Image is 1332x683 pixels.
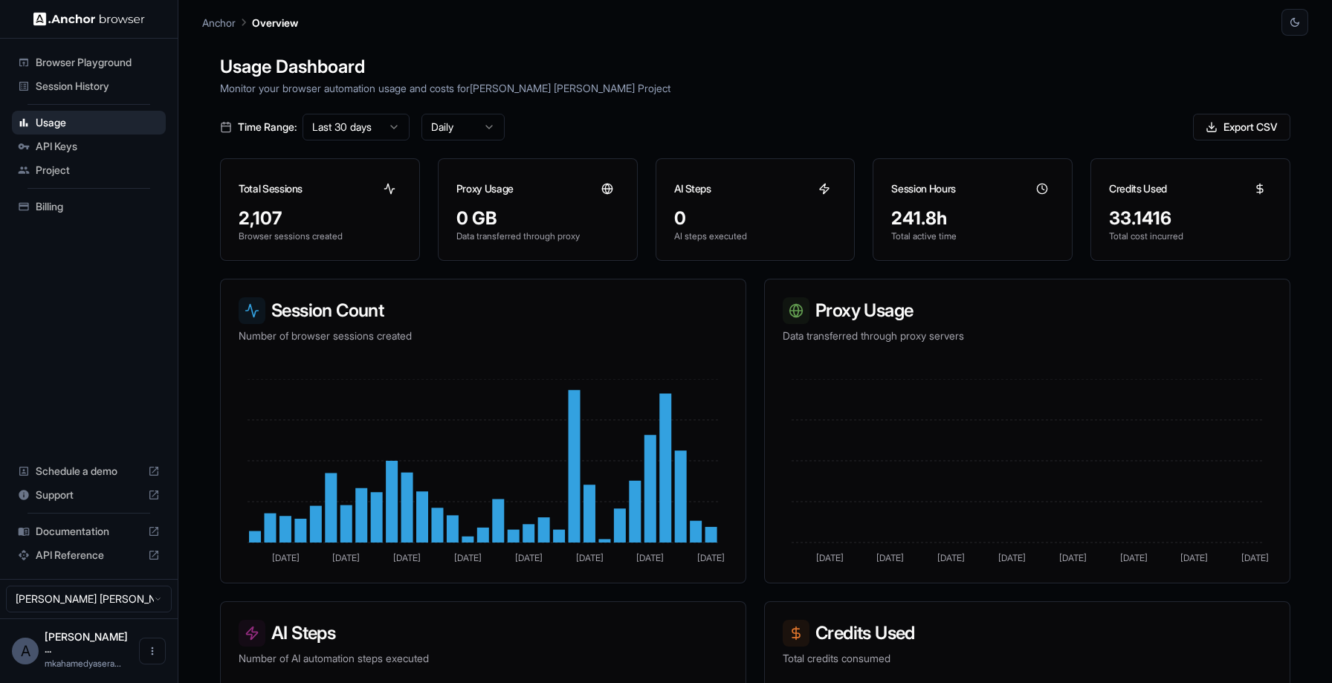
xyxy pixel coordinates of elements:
[1109,230,1272,242] p: Total cost incurred
[239,230,401,242] p: Browser sessions created
[456,230,619,242] p: Data transferred through proxy
[12,51,166,74] div: Browser Playground
[202,14,298,30] nav: breadcrumb
[12,543,166,567] div: API Reference
[12,459,166,483] div: Schedule a demo
[891,230,1054,242] p: Total active time
[45,658,121,669] span: mkahamedyaserarafath@gmail.com
[891,207,1054,230] div: 241.8h
[1193,114,1290,140] button: Export CSV
[1109,207,1272,230] div: 33.1416
[636,552,664,563] tspan: [DATE]
[393,552,421,563] tspan: [DATE]
[238,120,297,135] span: Time Range:
[239,181,303,196] h3: Total Sessions
[239,651,728,666] p: Number of AI automation steps executed
[239,328,728,343] p: Number of browser sessions created
[816,552,844,563] tspan: [DATE]
[12,638,39,664] div: A
[1120,552,1148,563] tspan: [DATE]
[12,111,166,135] div: Usage
[36,524,142,539] span: Documentation
[332,552,360,563] tspan: [DATE]
[783,651,1272,666] p: Total credits consumed
[36,55,160,70] span: Browser Playground
[220,54,1290,80] h1: Usage Dashboard
[33,12,145,26] img: Anchor Logo
[1180,552,1208,563] tspan: [DATE]
[783,620,1272,647] h3: Credits Used
[576,552,604,563] tspan: [DATE]
[36,464,142,479] span: Schedule a demo
[783,328,1272,343] p: Data transferred through proxy servers
[12,158,166,182] div: Project
[12,519,166,543] div: Documentation
[12,74,166,98] div: Session History
[1241,552,1269,563] tspan: [DATE]
[272,552,300,563] tspan: [DATE]
[876,552,904,563] tspan: [DATE]
[1059,552,1087,563] tspan: [DATE]
[139,638,166,664] button: Open menu
[454,552,482,563] tspan: [DATE]
[515,552,543,563] tspan: [DATE]
[36,139,160,154] span: API Keys
[998,552,1026,563] tspan: [DATE]
[674,207,837,230] div: 0
[674,230,837,242] p: AI steps executed
[674,181,711,196] h3: AI Steps
[36,488,142,502] span: Support
[937,552,965,563] tspan: [DATE]
[36,115,160,130] span: Usage
[239,297,728,324] h3: Session Count
[12,483,166,507] div: Support
[36,163,160,178] span: Project
[239,620,728,647] h3: AI Steps
[252,15,298,30] p: Overview
[45,630,128,655] span: Ahamed Yaser Arafath MK
[220,80,1290,96] p: Monitor your browser automation usage and costs for [PERSON_NAME] [PERSON_NAME] Project
[239,207,401,230] div: 2,107
[12,135,166,158] div: API Keys
[12,195,166,219] div: Billing
[456,207,619,230] div: 0 GB
[891,181,955,196] h3: Session Hours
[783,297,1272,324] h3: Proxy Usage
[456,181,514,196] h3: Proxy Usage
[36,548,142,563] span: API Reference
[36,199,160,214] span: Billing
[202,15,236,30] p: Anchor
[697,552,725,563] tspan: [DATE]
[1109,181,1167,196] h3: Credits Used
[36,79,160,94] span: Session History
